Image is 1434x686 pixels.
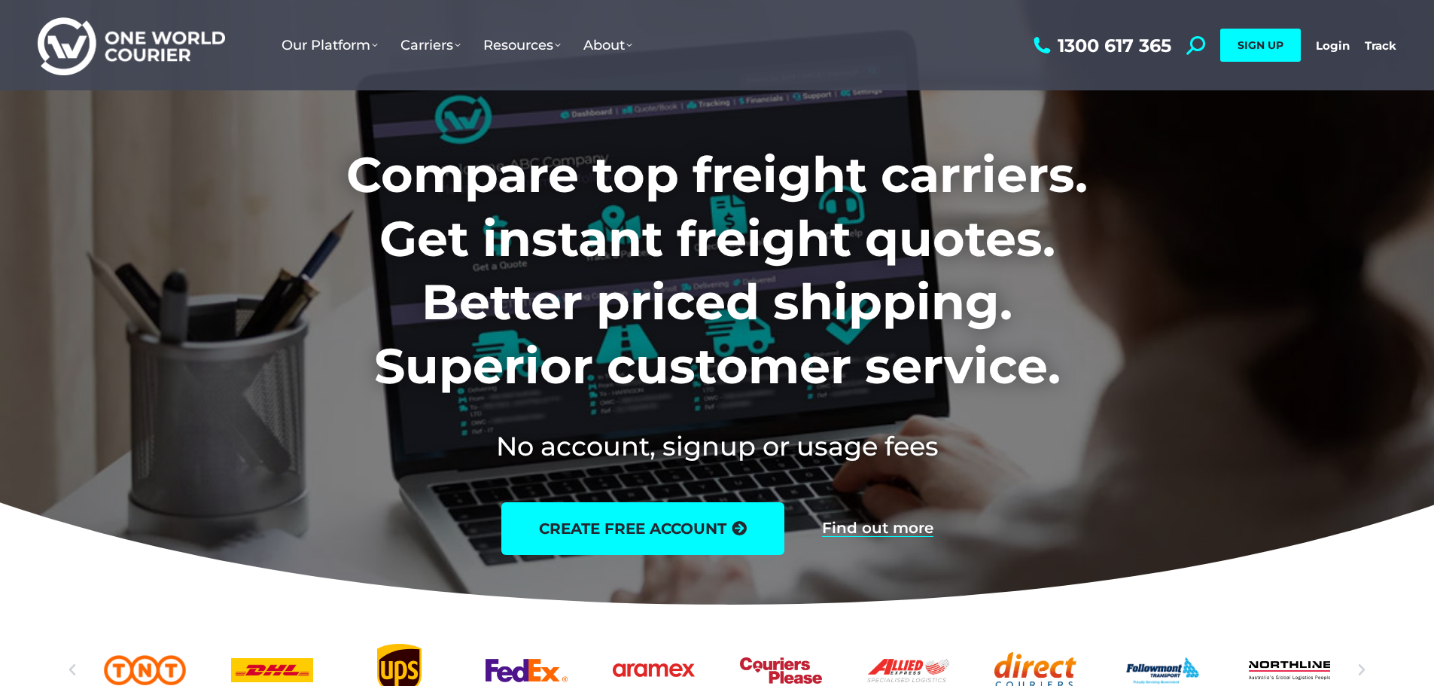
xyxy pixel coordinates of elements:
a: About [572,22,644,69]
h1: Compare top freight carriers. Get instant freight quotes. Better priced shipping. Superior custom... [247,143,1187,398]
a: Our Platform [270,22,389,69]
a: Login [1316,38,1350,53]
a: Track [1365,38,1396,53]
a: 1300 617 365 [1030,36,1171,55]
h2: No account, signup or usage fees [247,428,1187,465]
a: Carriers [389,22,472,69]
span: Resources [483,37,561,53]
a: create free account [501,502,784,555]
span: About [583,37,632,53]
span: Our Platform [282,37,378,53]
a: Resources [472,22,572,69]
a: SIGN UP [1220,29,1301,62]
a: Find out more [822,520,933,537]
span: SIGN UP [1238,38,1283,52]
img: One World Courier [38,15,225,76]
span: Carriers [400,37,461,53]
